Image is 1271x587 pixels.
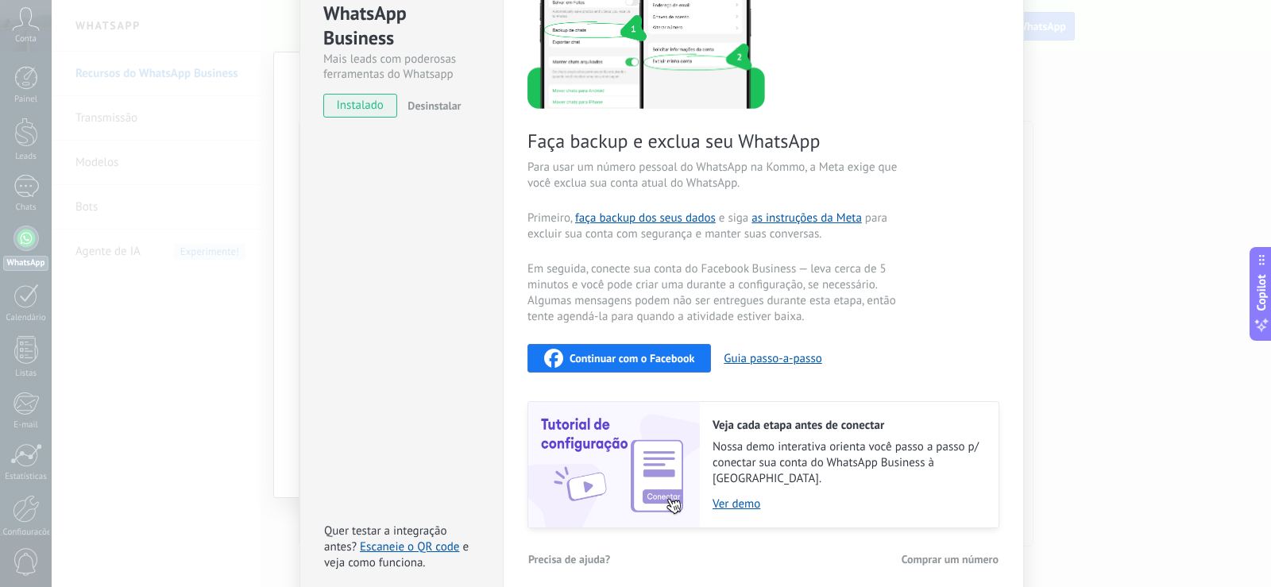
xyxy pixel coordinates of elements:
[751,210,862,226] a: as instruções da Meta
[713,496,983,512] a: Ver demo
[527,547,611,571] button: Precisa de ajuda?
[324,539,469,570] span: e veja como funciona.
[724,351,821,366] button: Guia passo-a-passo
[713,418,983,433] h2: Veja cada etapa antes de conectar
[408,98,461,113] span: Desinstalar
[527,261,906,325] span: Em seguida, conecte sua conta do Facebook Business — leva cerca de 5 minutos e você pode criar um...
[901,547,999,571] button: Comprar um número
[527,344,711,373] button: Continuar com o Facebook
[527,160,906,191] span: Para usar um número pessoal do WhatsApp na Kommo, a Meta exige que você exclua sua conta atual do...
[528,554,610,565] span: Precisa de ajuda?
[570,353,694,364] span: Continuar com o Facebook
[902,554,999,565] span: Comprar um número
[324,523,446,554] span: Quer testar a integração antes?
[713,439,983,487] span: Nossa demo interativa orienta você passo a passo p/ conectar sua conta do WhatsApp Business à [GE...
[360,539,459,554] a: Escaneie o QR code
[1254,274,1269,311] span: Copilot
[527,210,906,242] span: Primeiro, e siga para excluir sua conta com segurança e manter suas conversas.
[324,94,396,118] span: instalado
[401,94,461,118] button: Desinstalar
[575,210,716,226] a: faça backup dos seus dados
[323,52,480,82] div: Mais leads com poderosas ferramentas do Whatsapp
[323,1,480,52] div: WhatsApp Business
[527,129,906,153] span: Faça backup e exclua seu WhatsApp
